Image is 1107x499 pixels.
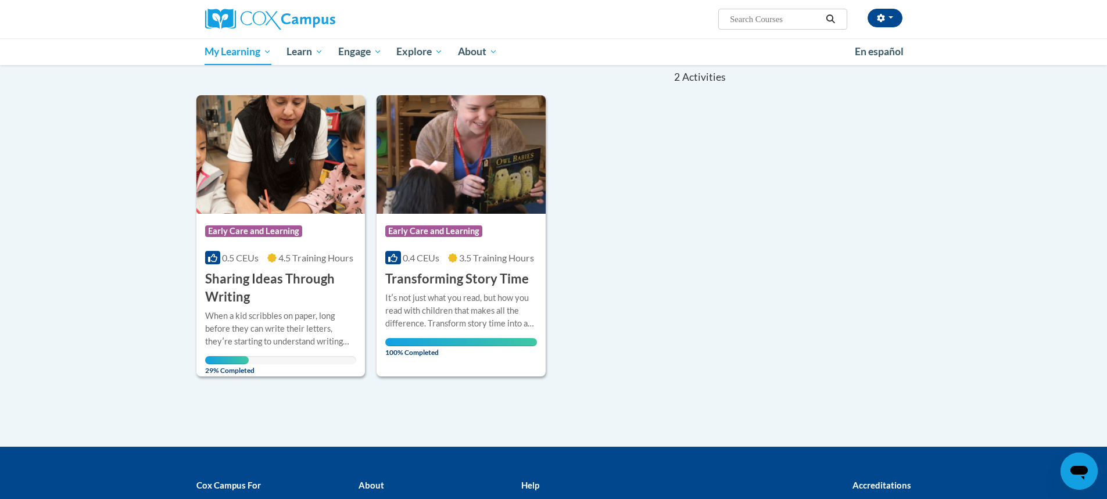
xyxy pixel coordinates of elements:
[674,71,680,84] span: 2
[852,480,911,490] b: Accreditations
[389,38,450,65] a: Explore
[205,225,302,237] span: Early Care and Learning
[205,9,426,30] a: Cox Campus
[278,252,353,263] span: 4.5 Training Hours
[188,38,920,65] div: Main menu
[205,356,249,364] div: Your progress
[205,310,357,348] div: When a kid scribbles on paper, long before they can write their letters, theyʹre starting to unde...
[338,45,382,59] span: Engage
[1061,453,1098,490] iframe: Button to launch messaging window
[205,356,249,375] span: 29% Completed
[196,95,366,376] a: Course LogoEarly Care and Learning0.5 CEUs4.5 Training Hours Sharing Ideas Through WritingWhen a ...
[377,95,546,376] a: Course LogoEarly Care and Learning0.4 CEUs3.5 Training Hours Transforming Story TimeItʹs not just...
[868,9,902,27] button: Account Settings
[377,95,546,214] img: Course Logo
[847,40,911,64] a: En español
[729,12,822,26] input: Search Courses
[458,45,497,59] span: About
[459,252,534,263] span: 3.5 Training Hours
[385,338,537,346] div: Your progress
[279,38,331,65] a: Learn
[198,38,280,65] a: My Learning
[222,252,259,263] span: 0.5 CEUs
[855,45,904,58] span: En español
[385,338,537,357] span: 100% Completed
[205,9,335,30] img: Cox Campus
[385,225,482,237] span: Early Care and Learning
[359,480,384,490] b: About
[822,12,839,26] button: Search
[196,95,366,214] img: Course Logo
[450,38,505,65] a: About
[396,45,443,59] span: Explore
[331,38,389,65] a: Engage
[205,270,357,306] h3: Sharing Ideas Through Writing
[682,71,726,84] span: Activities
[403,252,439,263] span: 0.4 CEUs
[205,45,271,59] span: My Learning
[521,480,539,490] b: Help
[385,292,537,330] div: Itʹs not just what you read, but how you read with children that makes all the difference. Transf...
[385,270,529,288] h3: Transforming Story Time
[196,480,261,490] b: Cox Campus For
[286,45,323,59] span: Learn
